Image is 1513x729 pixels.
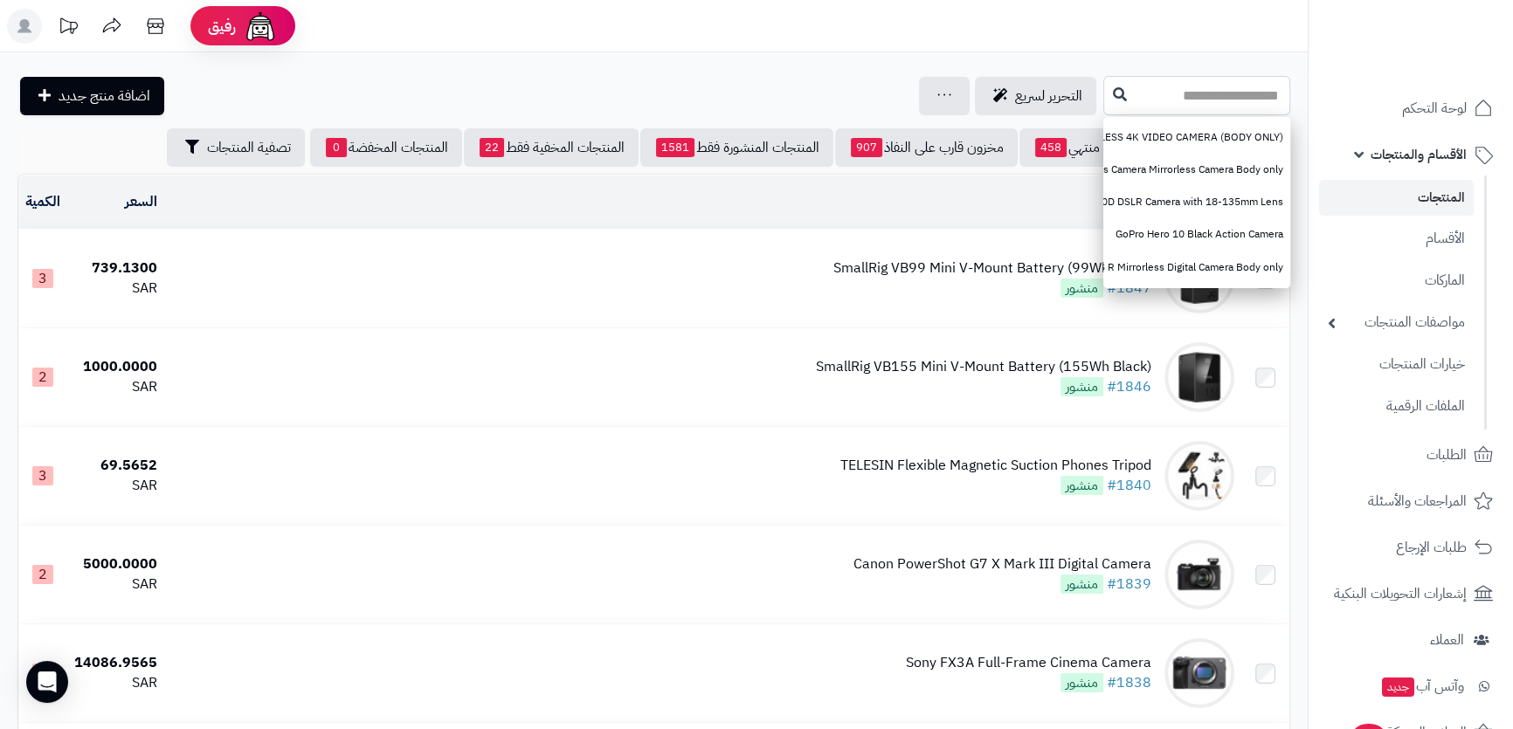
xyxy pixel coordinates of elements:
[833,258,1151,279] div: SmallRig VB99 Mini V-Mount Battery (99Wh Black)
[20,77,164,115] a: اضافة منتج جديد
[74,554,157,574] div: 5000.0000
[25,191,60,212] a: الكمية
[851,138,882,157] span: 907
[1334,581,1467,606] span: إشعارات التحويلات البنكية
[835,128,1018,167] a: مخزون قارب على النفاذ907
[1396,535,1467,560] span: طلبات الإرجاع
[1368,489,1467,513] span: المراجعات والأسئلة
[1103,218,1290,251] a: GoPro Hero 10 Black Action Camera
[1103,251,1290,284] a: Canon EOS R Mirrorless Digital Camera Body only
[1430,628,1464,652] span: العملاء
[1319,180,1474,216] a: المنتجات
[1371,142,1467,167] span: الأقسام والمنتجات
[656,138,694,157] span: 1581
[74,279,157,299] div: SAR
[74,357,157,377] div: 1000.0000
[1035,138,1067,157] span: 458
[74,653,157,673] div: 14086.9565
[1319,346,1474,383] a: خيارات المنتجات
[74,673,157,693] div: SAR
[1319,262,1474,299] a: الماركات
[1319,304,1474,341] a: مواصفات المنتجات
[32,466,53,485] span: 3
[74,476,157,496] div: SAR
[816,357,1151,377] div: SmallRig VB155 Mini V-Mount Battery (155Wh Black)
[243,9,278,44] img: ai-face.png
[1319,526,1503,568] a: طلبات الإرجاع
[74,258,157,279] div: 739.1300
[125,191,157,212] a: السعر
[1319,388,1474,425] a: الملفات الرقمية
[1319,480,1503,522] a: المراجعات والأسئلة
[1164,638,1234,708] img: Sony FX3A Full-Frame Cinema Camera
[1164,441,1234,511] img: TELESIN Flexible Magnetic Suction Phones Tripod
[46,9,90,48] a: تحديثات المنصة
[640,128,833,167] a: المنتجات المنشورة فقط1581
[1103,121,1290,154] a: SONY ALPHA 6600 APS-C MIRRORLESS 4K VIDEO CAMERA (BODY ONLY)
[464,128,639,167] a: المنتجات المخفية فقط22
[1394,40,1496,77] img: logo-2.png
[853,554,1151,574] div: Canon PowerShot G7 X Mark III Digital Camera
[59,86,150,107] span: اضافة منتج جديد
[74,456,157,476] div: 69.5652
[310,128,462,167] a: المنتجات المخفضة0
[1107,278,1151,299] a: #1847
[32,368,53,387] span: 2
[1319,619,1503,661] a: العملاء
[1015,86,1082,107] span: التحرير لسريع
[1164,540,1234,609] img: Canon PowerShot G7 X Mark III Digital Camera
[1164,342,1234,412] img: SmallRig VB155 Mini V-Mount Battery (155Wh Black)
[1019,128,1154,167] a: مخزون منتهي458
[1060,476,1103,495] span: منشور
[840,456,1151,476] div: TELESIN Flexible Magnetic Suction Phones Tripod
[326,138,347,157] span: 0
[1382,677,1414,697] span: جديد
[207,137,291,158] span: تصفية المنتجات
[1319,665,1503,707] a: وآتس آبجديد
[975,77,1096,115] a: التحرير لسريع
[480,138,504,157] span: 22
[26,661,68,703] div: Open Intercom Messenger
[74,377,157,397] div: SAR
[32,565,53,584] span: 2
[1107,475,1151,496] a: #1840
[1107,376,1151,397] a: #1846
[1103,186,1290,218] a: Canon EOS 80D DSLR Camera with 18-135mm Lens
[208,16,236,37] span: رفيق
[1427,443,1467,467] span: الطلبات
[1319,434,1503,476] a: الطلبات
[167,128,305,167] button: تصفية المنتجات
[1060,673,1103,692] span: منشور
[1060,279,1103,298] span: منشور
[1060,377,1103,396] span: منشور
[1319,220,1474,258] a: الأقسام
[1319,573,1503,615] a: إشعارات التحويلات البنكية
[906,653,1151,673] div: Sony FX3A Full-Frame Cinema Camera
[1380,674,1464,698] span: وآتس آب
[1107,574,1151,595] a: #1839
[1103,154,1290,186] a: Canon EOS RP Mirrorless Camera Mirrorless Camera Body only
[74,574,157,595] div: SAR
[32,269,53,288] span: 3
[1402,96,1467,120] span: لوحة التحكم
[1107,672,1151,693] a: #1838
[1319,87,1503,129] a: لوحة التحكم
[1060,574,1103,594] span: منشور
